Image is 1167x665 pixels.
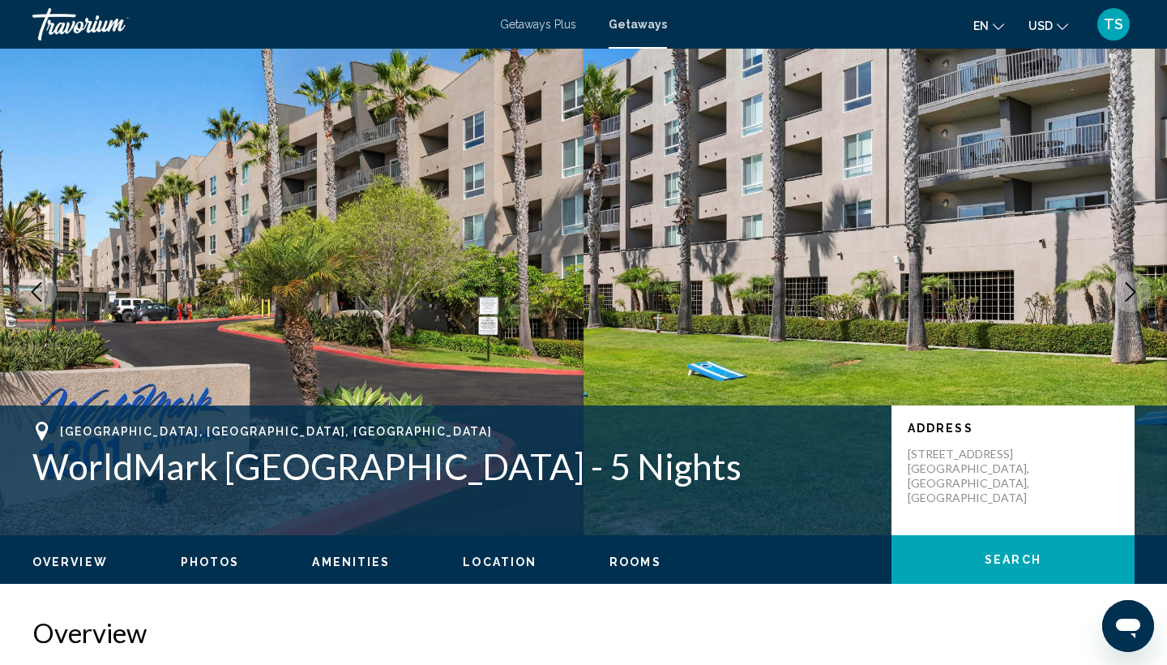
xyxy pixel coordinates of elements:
span: Location [463,556,536,568]
button: Next image [1110,272,1151,312]
h2: Overview [32,616,1135,649]
p: Address [908,422,1118,435]
button: Rooms [609,555,661,569]
button: Overview [32,555,108,569]
button: Search [891,535,1135,584]
span: Search [985,554,1041,567]
button: Location [463,555,536,569]
button: Photos [181,555,240,569]
span: Photos [181,556,240,568]
span: Rooms [609,556,661,568]
h1: WorldMark [GEOGRAPHIC_DATA] - 5 Nights [32,445,875,487]
span: en [973,19,989,32]
span: [GEOGRAPHIC_DATA], [GEOGRAPHIC_DATA], [GEOGRAPHIC_DATA] [60,425,492,438]
span: USD [1028,19,1053,32]
span: Overview [32,556,108,568]
a: Getaways [609,18,667,31]
span: Amenities [312,556,390,568]
button: Change currency [1028,14,1068,37]
a: Travorium [32,8,484,41]
button: Change language [973,14,1004,37]
span: TS [1104,16,1123,32]
p: [STREET_ADDRESS] [GEOGRAPHIC_DATA], [GEOGRAPHIC_DATA], [GEOGRAPHIC_DATA] [908,447,1037,505]
a: Getaways Plus [500,18,576,31]
button: User Menu [1092,7,1135,41]
iframe: Button to launch messaging window [1102,600,1154,652]
button: Amenities [312,555,390,569]
button: Previous image [16,272,57,312]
